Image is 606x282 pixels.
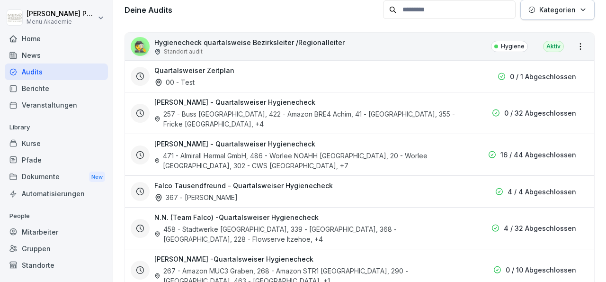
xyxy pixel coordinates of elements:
h3: Quartalsweiser Zeitplan [154,65,234,75]
a: Home [5,30,108,47]
div: 257 - Buss [GEOGRAPHIC_DATA], 422 - Amazon BRE4 Achim, 41 - [GEOGRAPHIC_DATA], 355 - Fricke [GEOG... [154,109,458,129]
p: Menü Akademie [27,18,96,25]
div: 🕵️ [131,37,150,56]
a: Automatisierungen [5,185,108,202]
p: Hygienecheck quartalsweise Bezirksleiter /Regionalleiter [154,37,345,47]
div: 367 - [PERSON_NAME] [154,192,238,202]
p: 0 / 32 Abgeschlossen [504,108,576,118]
p: Library [5,120,108,135]
p: Hygiene [501,42,525,51]
a: Veranstaltungen [5,97,108,113]
h3: Deine Audits [125,5,378,15]
h3: [PERSON_NAME] -Quartalsweiser Hygienecheck [154,254,313,264]
a: News [5,47,108,64]
h3: Falco Tausendfreund - Quartalsweiser Hygienecheck [154,181,333,191]
div: Dokumente [5,168,108,186]
h3: [PERSON_NAME] - Quartalsweiser Hygienecheck [154,97,315,107]
p: People [5,209,108,224]
h3: N.N. (Team Falco) -Quartalsweiser Hygienecheck [154,212,319,222]
a: Gruppen [5,240,108,257]
div: Aktiv [543,41,564,52]
div: 00 - Test [154,77,195,87]
a: Mitarbeiter [5,224,108,240]
p: [PERSON_NAME] Pätow [27,10,96,18]
a: Pfade [5,152,108,168]
a: Berichte [5,80,108,97]
p: 16 / 44 Abgeschlossen [500,150,576,160]
p: 4 / 4 Abgeschlossen [508,187,576,197]
div: 471 - Almirall Hermal GmbH, 486 - Worlee NOAHH [GEOGRAPHIC_DATA], 20 - Worlee [GEOGRAPHIC_DATA], ... [154,151,458,171]
div: 458 - Stadtwerke [GEOGRAPHIC_DATA], 339 - [GEOGRAPHIC_DATA], 368 - [GEOGRAPHIC_DATA], 228 - Flows... [154,224,458,244]
a: DokumenteNew [5,168,108,186]
h3: [PERSON_NAME] - Quartalsweiser Hygienecheck [154,139,315,149]
a: Kurse [5,135,108,152]
div: New [89,172,105,182]
p: 0 / 10 Abgeschlossen [506,265,576,275]
p: 0 / 1 Abgeschlossen [510,72,576,82]
p: 4 / 32 Abgeschlossen [504,223,576,233]
a: Audits [5,64,108,80]
p: Kategorien [539,5,576,15]
a: Standorte [5,257,108,273]
p: Standort audit [164,47,203,56]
